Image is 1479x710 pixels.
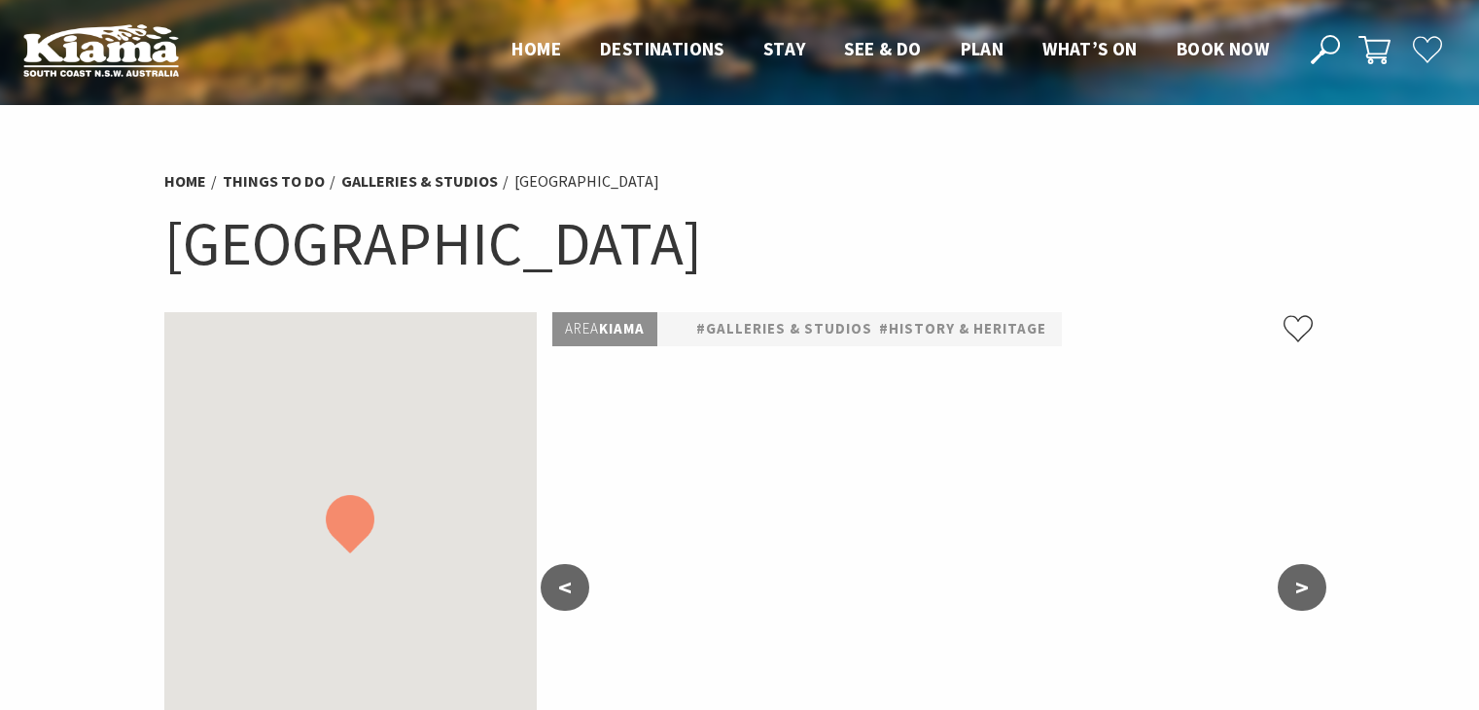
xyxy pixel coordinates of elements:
[552,312,657,346] p: Kiama
[961,37,1004,60] span: Plan
[1177,37,1269,60] span: Book now
[600,37,724,60] span: Destinations
[565,319,599,337] span: Area
[341,171,498,192] a: Galleries & Studios
[844,37,921,60] span: See & Do
[763,37,806,60] span: Stay
[1278,564,1326,611] button: >
[164,171,206,192] a: Home
[696,317,872,341] a: #Galleries & Studios
[879,317,1046,341] a: #History & Heritage
[514,169,659,195] li: [GEOGRAPHIC_DATA]
[1042,37,1138,60] span: What’s On
[492,34,1288,66] nav: Main Menu
[223,171,325,192] a: Things To Do
[541,564,589,611] button: <
[511,37,561,60] span: Home
[164,204,1316,283] h1: [GEOGRAPHIC_DATA]
[23,23,179,77] img: Kiama Logo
